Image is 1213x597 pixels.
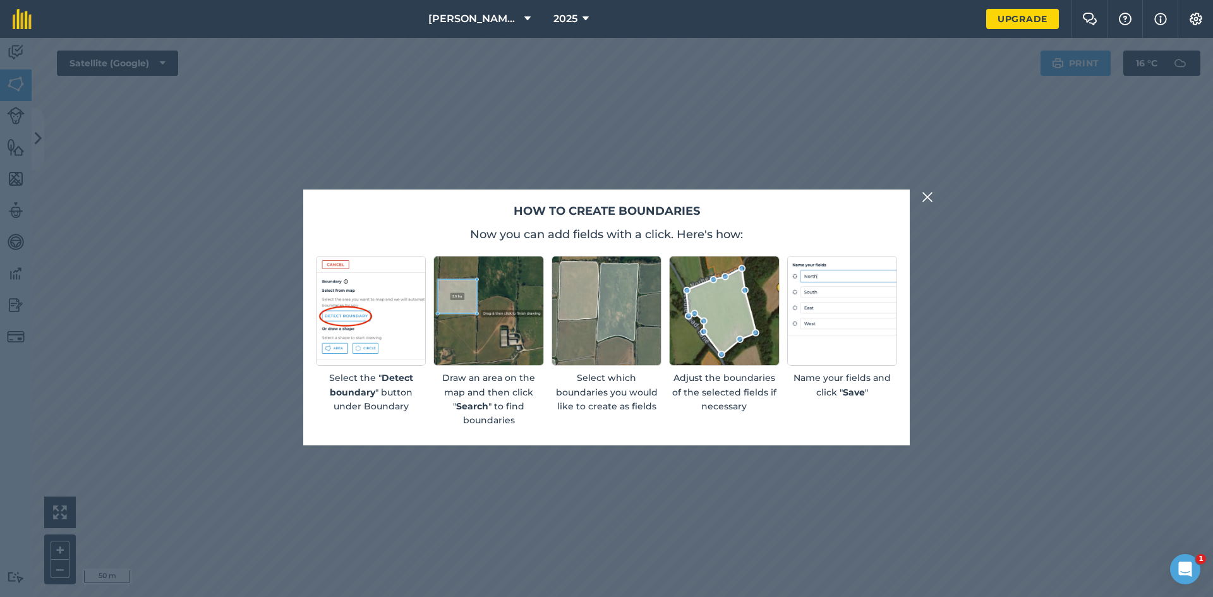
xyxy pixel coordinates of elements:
[433,371,543,428] p: Draw an area on the map and then click " " to find boundaries
[1082,13,1097,25] img: Two speech bubbles overlapping with the left bubble in the forefront
[1188,13,1204,25] img: A cog icon
[1170,554,1200,584] iframe: Intercom live chat
[922,190,933,205] img: svg+xml;base64,PHN2ZyB4bWxucz0iaHR0cDovL3d3dy53My5vcmcvMjAwMC9zdmciIHdpZHRoPSIyMiIgaGVpZ2h0PSIzMC...
[316,226,897,243] p: Now you can add fields with a click. Here's how:
[552,256,661,366] img: Screenshot of selected fields
[553,11,577,27] span: 2025
[316,256,426,366] img: Screenshot of detect boundary button
[787,256,897,366] img: placeholder
[843,387,865,398] strong: Save
[552,371,661,413] p: Select which boundaries you would like to create as fields
[669,256,779,366] img: Screenshot of an editable boundary
[1118,13,1133,25] img: A question mark icon
[1196,554,1206,564] span: 1
[13,9,32,29] img: fieldmargin Logo
[316,202,897,220] h2: How to create boundaries
[433,256,543,366] img: Screenshot of an rectangular area drawn on a map
[787,371,897,399] p: Name your fields and click " "
[669,371,779,413] p: Adjust the boundaries of the selected fields if necessary
[456,401,488,412] strong: Search
[986,9,1059,29] a: Upgrade
[330,372,413,397] strong: Detect boundary
[1154,11,1167,27] img: svg+xml;base64,PHN2ZyB4bWxucz0iaHR0cDovL3d3dy53My5vcmcvMjAwMC9zdmciIHdpZHRoPSIxNyIgaGVpZ2h0PSIxNy...
[428,11,519,27] span: [PERSON_NAME] Gate
[316,371,426,413] p: Select the " " button under Boundary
